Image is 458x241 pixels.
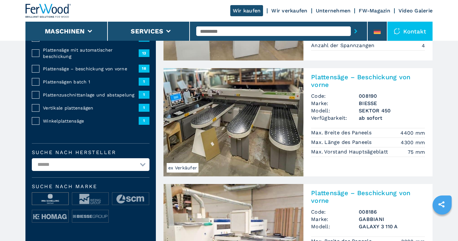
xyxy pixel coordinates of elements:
[311,216,359,223] span: Marke:
[399,8,433,14] a: Video Galerie
[351,24,361,39] button: submit-button
[43,105,139,111] span: Vertikale plattensägen
[32,210,68,223] img: image
[431,212,453,236] iframe: Chat
[45,27,85,35] button: Maschinen
[139,117,149,124] span: 1
[163,68,433,176] a: Plattensäge – Beschickung von vorne BIESSE SEKTOR 450ex VerkäuferPlattensäge – Beschickung von vo...
[359,114,425,122] span: ab sofort
[167,163,198,173] span: ex Verkäufer
[311,107,359,114] span: Modell:
[394,28,400,34] img: Kontakt
[163,68,303,176] img: Plattensäge – Beschickung von vorne BIESSE SEKTOR 450
[359,208,425,216] h3: 008186
[311,189,425,204] h2: Plattensäge – Beschickung von vorne
[359,8,390,14] a: FW-Magazin
[311,42,376,49] p: Anzahl der Spannzangen
[359,223,425,230] h3: GALAXY 3 110 A
[316,8,351,14] a: Unternehmen
[139,91,149,98] span: 1
[311,92,359,100] span: Code:
[311,139,373,146] p: Max. Länge des Paneels
[139,78,149,85] span: 1
[311,114,359,122] span: Verfügbarkeit:
[230,5,263,16] a: Wir kaufen
[72,210,108,223] img: image
[25,4,71,18] img: Ferwood
[32,193,68,205] img: image
[32,150,149,155] label: Suche nach Hersteller
[422,42,425,49] em: 4
[359,107,425,114] h3: SEKTOR 450
[311,100,359,107] span: Marke:
[311,73,425,89] h2: Plattensäge – Beschickung von vorne
[359,100,425,107] h3: BIESSE
[139,65,149,72] span: 18
[311,148,390,155] p: Max. Vorstand Hauptsägeblatt
[434,196,449,212] a: sharethis
[72,193,108,205] img: image
[359,92,425,100] h3: 008190
[400,129,425,137] em: 4400 mm
[139,104,149,111] span: 1
[43,66,139,72] span: Plattensäge – beschickung von vorne
[311,223,359,230] span: Modell:
[131,27,163,35] button: Services
[43,79,139,85] span: Plattensägen batch 1
[139,49,149,57] span: 13
[408,148,425,156] em: 75 mm
[271,8,307,14] a: Wir verkaufen
[43,47,139,60] span: Plattensäge mit automatischer beschickung
[43,92,139,98] span: Plattenzuschnittanlage und abstapelung
[32,184,149,189] span: Suche nach Marke
[311,208,359,216] span: Code:
[43,118,139,124] span: Winkelplattensäge
[401,139,425,146] em: 4300 mm
[359,216,425,223] h3: GABBIANI
[311,129,373,136] p: Max. Breite des Paneels
[112,193,149,205] img: image
[387,22,433,41] div: Kontakt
